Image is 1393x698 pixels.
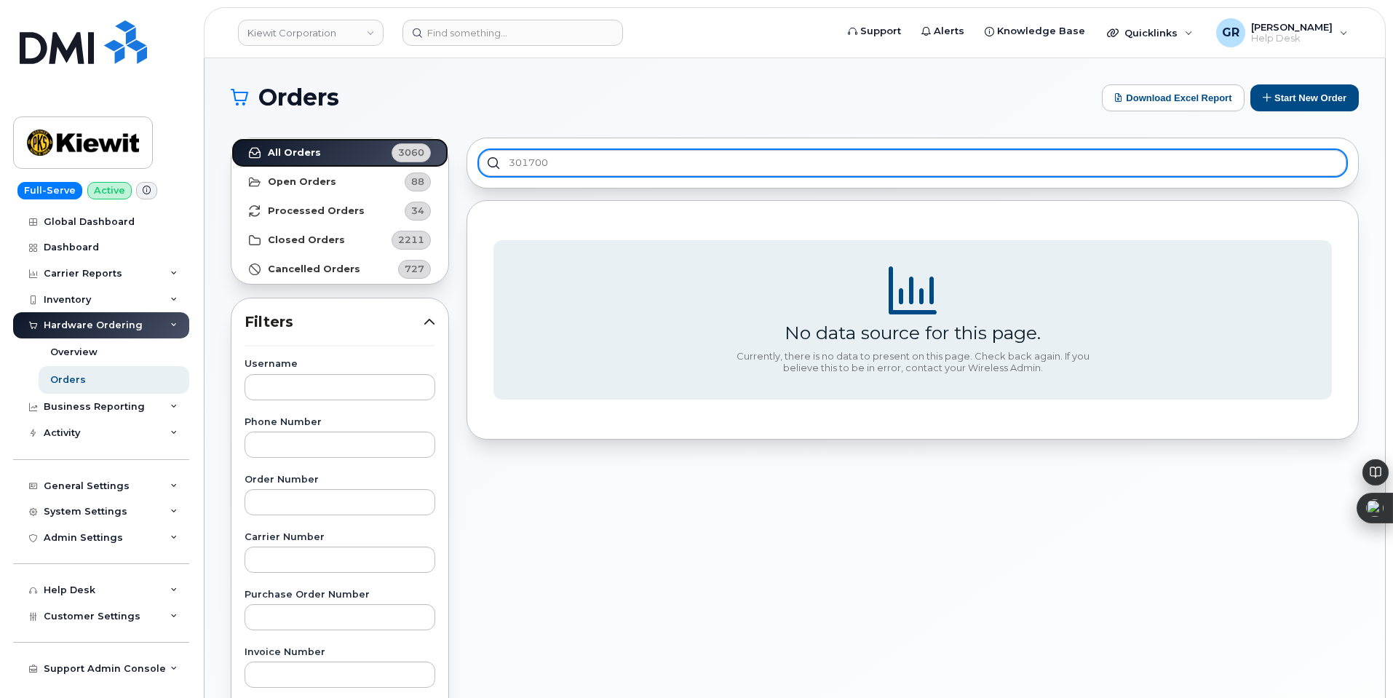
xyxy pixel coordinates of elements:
[245,360,435,369] label: Username
[1250,84,1359,111] button: Start New Order
[268,234,345,246] strong: Closed Orders
[231,255,448,284] a: Cancelled Orders727
[411,175,424,189] span: 88
[405,262,424,276] span: 727
[268,176,336,188] strong: Open Orders
[245,533,435,542] label: Carrier Number
[245,648,435,657] label: Invoice Number
[231,197,448,226] a: Processed Orders34
[258,87,339,108] span: Orders
[268,263,360,275] strong: Cancelled Orders
[398,146,424,159] span: 3060
[411,204,424,218] span: 34
[245,418,435,427] label: Phone Number
[785,322,1041,344] div: No data source for this page.
[245,312,424,333] span: Filters
[1102,84,1245,111] button: Download Excel Report
[231,138,448,167] a: All Orders3060
[231,226,448,255] a: Closed Orders2211
[245,590,435,600] label: Purchase Order Number
[268,205,365,217] strong: Processed Orders
[268,147,321,159] strong: All Orders
[731,351,1095,373] div: Currently, there is no data to present on this page. Check back again. If you believe this to be ...
[398,233,424,247] span: 2211
[479,150,1346,176] input: Search in orders
[245,475,435,485] label: Order Number
[1330,635,1382,687] iframe: Messenger Launcher
[231,167,448,197] a: Open Orders88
